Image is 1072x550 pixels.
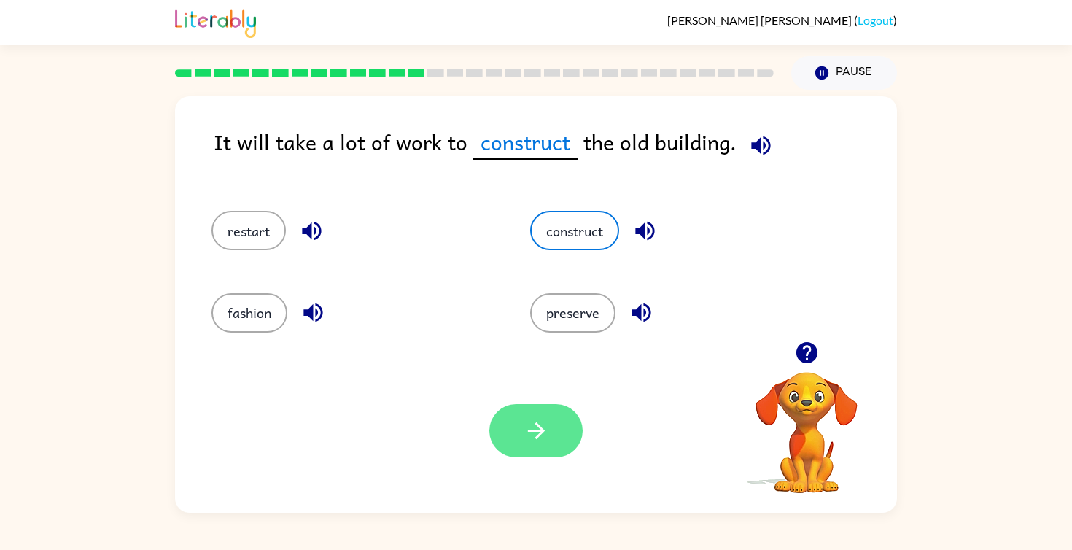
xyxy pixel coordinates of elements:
button: Pause [791,56,897,90]
span: [PERSON_NAME] [PERSON_NAME] [667,13,854,27]
span: construct [473,125,578,160]
button: restart [211,211,286,250]
button: construct [530,211,619,250]
button: fashion [211,293,287,333]
a: Logout [858,13,893,27]
div: It will take a lot of work to the old building. [214,125,897,182]
button: preserve [530,293,615,333]
div: ( ) [667,13,897,27]
img: Literably [175,6,256,38]
video: Your browser must support playing .mp4 files to use Literably. Please try using another browser. [734,349,879,495]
